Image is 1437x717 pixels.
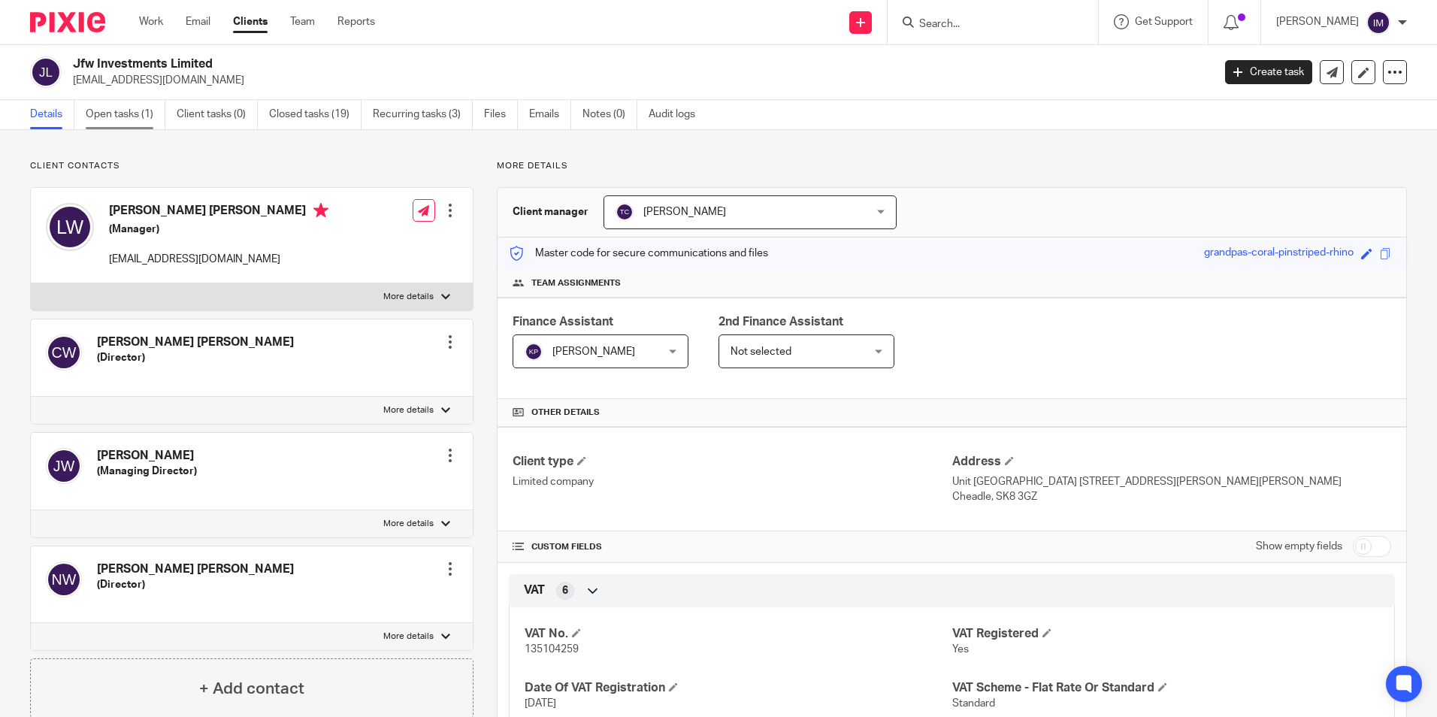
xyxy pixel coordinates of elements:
i: Primary [313,203,328,218]
h4: VAT Registered [952,626,1379,642]
span: [PERSON_NAME] [552,346,635,357]
p: More details [497,160,1407,172]
p: Master code for secure communications and files [509,246,768,261]
div: grandpas-coral-pinstriped-rhino [1204,245,1354,262]
h4: VAT Scheme - Flat Rate Or Standard [952,680,1379,696]
span: Not selected [731,346,791,357]
a: Recurring tasks (3) [373,100,473,129]
h4: CUSTOM FIELDS [513,541,951,553]
img: svg%3E [46,561,82,597]
p: Cheadle, SK8 3GZ [952,489,1391,504]
span: Standard [952,698,995,709]
span: VAT [524,582,545,598]
a: Closed tasks (19) [269,100,362,129]
img: svg%3E [616,203,634,221]
a: Open tasks (1) [86,100,165,129]
p: More details [383,631,434,643]
img: svg%3E [525,343,543,361]
h5: (Director) [97,350,294,365]
p: [EMAIL_ADDRESS][DOMAIN_NAME] [109,252,328,267]
span: 6 [562,583,568,598]
img: Pixie [30,12,105,32]
span: Team assignments [531,277,621,289]
h4: Address [952,454,1391,470]
h2: Jfw Investments Limited [73,56,976,72]
span: Yes [952,644,969,655]
h4: VAT No. [525,626,951,642]
h4: [PERSON_NAME] [PERSON_NAME] [97,561,294,577]
span: 2nd Finance Assistant [718,316,843,328]
span: [DATE] [525,698,556,709]
img: svg%3E [46,334,82,371]
span: Other details [531,407,600,419]
label: Show empty fields [1256,539,1342,554]
p: More details [383,291,434,303]
input: Search [918,18,1053,32]
h4: Client type [513,454,951,470]
img: svg%3E [46,203,94,251]
a: Team [290,14,315,29]
img: svg%3E [46,448,82,484]
img: svg%3E [30,56,62,88]
h4: [PERSON_NAME] [PERSON_NAME] [97,334,294,350]
a: Notes (0) [582,100,637,129]
a: Details [30,100,74,129]
h5: (Managing Director) [97,464,197,479]
p: Client contacts [30,160,473,172]
a: Work [139,14,163,29]
h4: Date Of VAT Registration [525,680,951,696]
p: Limited company [513,474,951,489]
a: Reports [337,14,375,29]
a: Files [484,100,518,129]
img: svg%3E [1366,11,1390,35]
a: Emails [529,100,571,129]
h3: Client manager [513,204,588,219]
span: Finance Assistant [513,316,613,328]
a: Client tasks (0) [177,100,258,129]
p: Unit [GEOGRAPHIC_DATA] [STREET_ADDRESS][PERSON_NAME][PERSON_NAME] [952,474,1391,489]
h4: [PERSON_NAME] [97,448,197,464]
span: [PERSON_NAME] [643,207,726,217]
a: Email [186,14,210,29]
p: [PERSON_NAME] [1276,14,1359,29]
a: Clients [233,14,268,29]
a: Audit logs [649,100,706,129]
h5: (Director) [97,577,294,592]
span: 135104259 [525,644,579,655]
p: More details [383,518,434,530]
h4: + Add contact [199,677,304,700]
a: Create task [1225,60,1312,84]
p: More details [383,404,434,416]
h5: (Manager) [109,222,328,237]
p: [EMAIL_ADDRESS][DOMAIN_NAME] [73,73,1203,88]
h4: [PERSON_NAME] [PERSON_NAME] [109,203,328,222]
span: Get Support [1135,17,1193,27]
